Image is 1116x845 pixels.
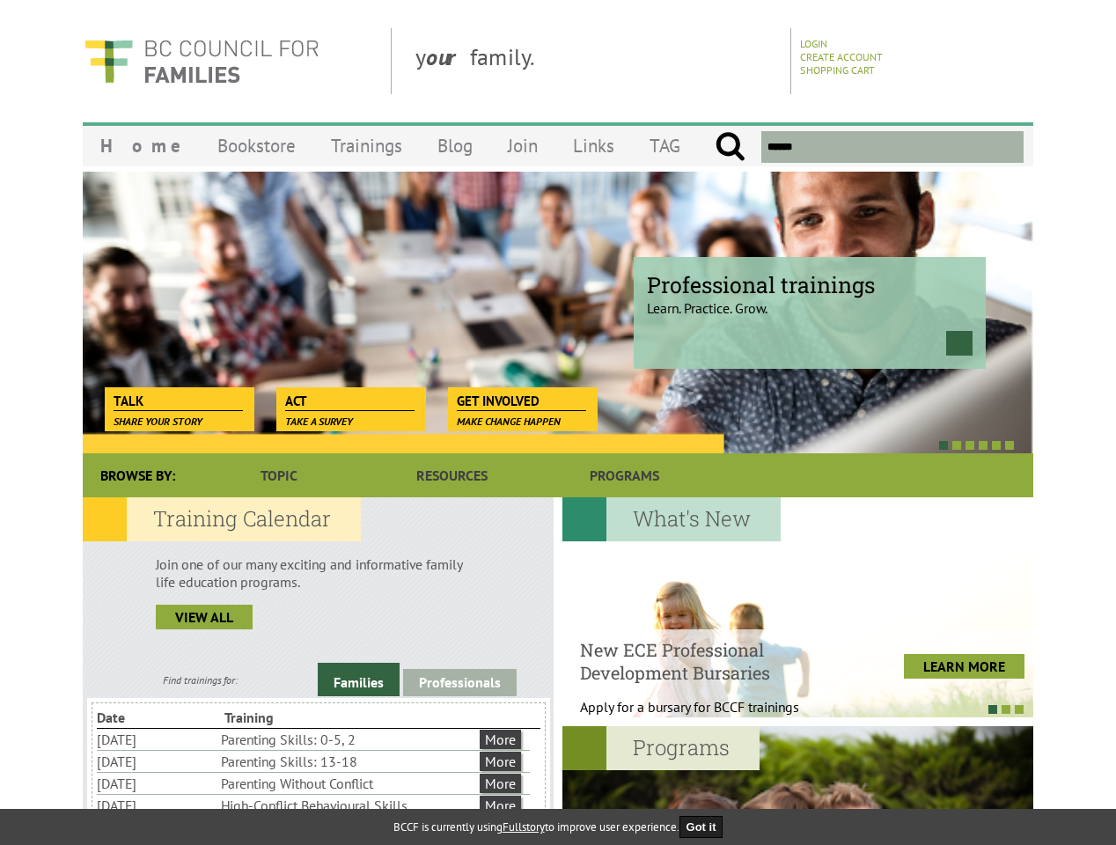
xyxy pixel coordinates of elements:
[83,125,200,166] a: Home
[156,605,253,629] a: view all
[647,284,973,317] p: Learn. Practice. Grow.
[562,497,781,541] h2: What's New
[97,707,221,728] li: Date
[679,816,723,838] button: Got it
[800,63,875,77] a: Shopping Cart
[503,819,545,834] a: Fullstory
[285,415,353,428] span: Take a survey
[480,796,521,815] a: More
[800,37,827,50] a: Login
[365,453,538,497] a: Resources
[580,638,843,684] h4: New ECE Professional Development Bursaries
[156,555,481,591] p: Join one of our many exciting and informative family life education programs.
[221,795,476,816] li: High-Conflict Behavioural Skills
[97,795,217,816] li: [DATE]
[580,698,843,733] p: Apply for a bursary for BCCF trainings West...
[313,125,420,166] a: Trainings
[200,125,313,166] a: Bookstore
[276,387,423,412] a: Act Take a survey
[318,663,400,696] a: Families
[562,726,760,770] h2: Programs
[420,125,490,166] a: Blog
[105,387,252,412] a: Talk Share your story
[97,751,217,772] li: [DATE]
[83,28,320,94] img: BC Council for FAMILIES
[97,773,217,794] li: [DATE]
[480,730,521,749] a: More
[480,774,521,793] a: More
[448,387,595,412] a: Get Involved Make change happen
[555,125,632,166] a: Links
[221,751,476,772] li: Parenting Skills: 13-18
[285,392,415,411] span: Act
[221,729,476,750] li: Parenting Skills: 0-5, 2
[193,453,365,497] a: Topic
[539,453,711,497] a: Programs
[83,453,193,497] div: Browse By:
[114,392,243,411] span: Talk
[647,270,973,299] span: Professional trainings
[490,125,555,166] a: Join
[715,131,745,163] input: Submit
[457,392,586,411] span: Get Involved
[457,415,561,428] span: Make change happen
[426,42,470,71] strong: our
[221,773,476,794] li: Parenting Without Conflict
[800,50,883,63] a: Create Account
[97,729,217,750] li: [DATE]
[403,669,517,696] a: Professionals
[401,28,791,94] div: y family.
[904,654,1024,679] a: LEARN MORE
[83,497,361,541] h2: Training Calendar
[480,752,521,771] a: More
[224,707,349,728] li: Training
[632,125,698,166] a: TAG
[83,673,318,687] div: Find trainings for:
[114,415,202,428] span: Share your story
